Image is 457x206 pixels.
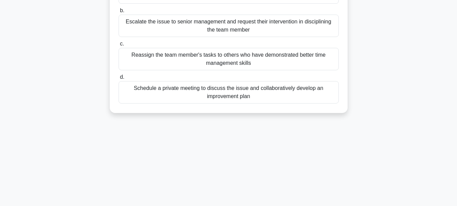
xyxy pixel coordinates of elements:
span: d. [120,74,124,80]
span: b. [120,7,124,13]
div: Escalate the issue to senior management and request their intervention in disciplining the team m... [119,15,339,37]
div: Schedule a private meeting to discuss the issue and collaboratively develop an improvement plan [119,81,339,104]
div: Reassign the team member's tasks to others who have demonstrated better time management skills [119,48,339,70]
span: c. [120,41,124,46]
